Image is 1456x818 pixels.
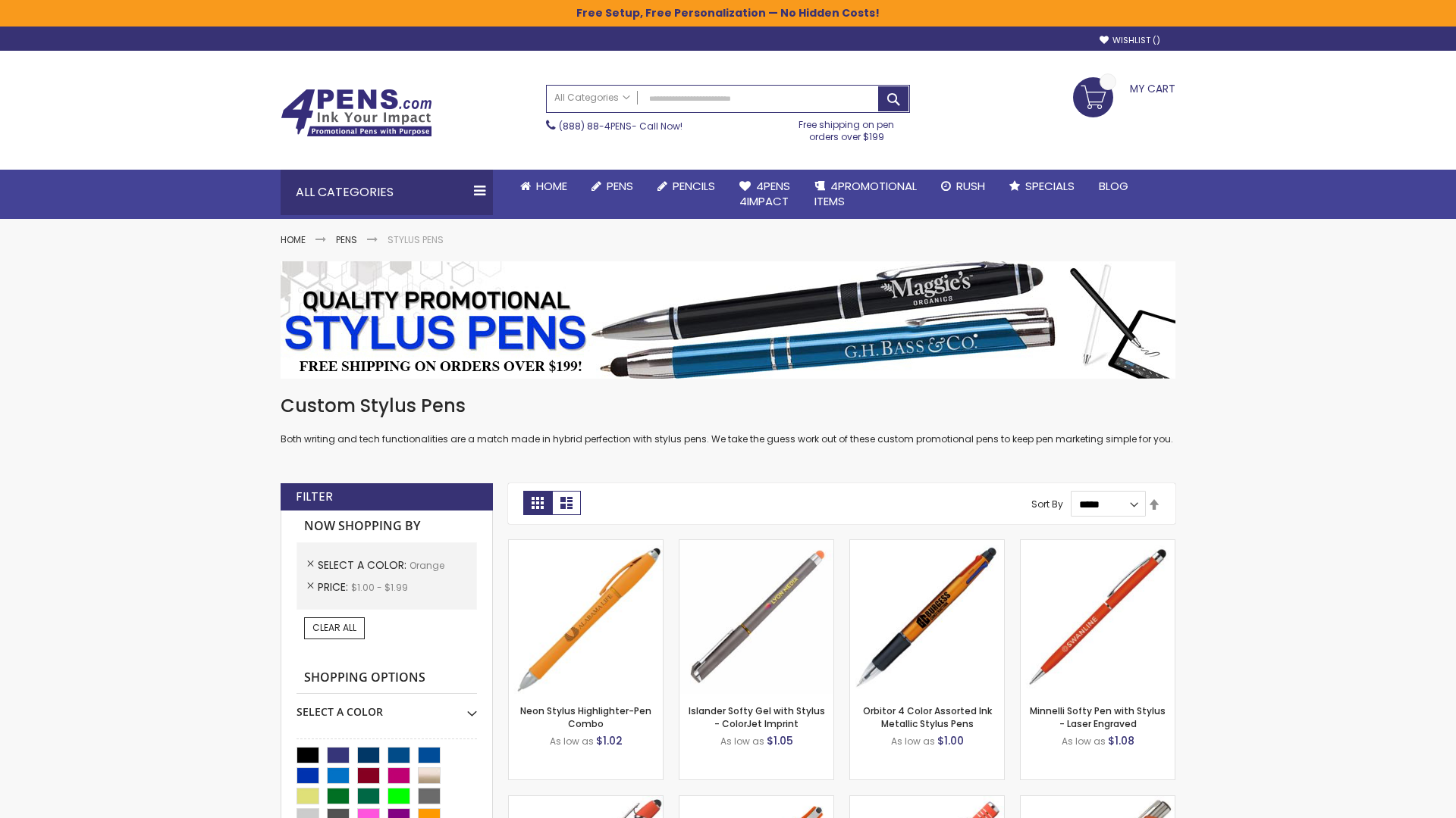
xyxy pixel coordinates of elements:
[689,704,825,729] a: Islander Softy Gel with Stylus - ColorJet Imprint
[281,394,1175,446] div: Both writing and tech functionalities are a match made in hybrid perfection with stylus pens. We ...
[554,92,630,104] span: All Categories
[645,170,727,203] a: Pencils
[550,735,594,748] span: As low as
[1025,178,1075,194] span: Specials
[720,735,764,748] span: As low as
[509,795,663,808] a: 4P-MS8B-Orange
[929,170,997,203] a: Rush
[559,120,632,133] a: (888) 88-4PENS
[296,489,333,505] strong: Filter
[351,581,408,594] span: $1.00 - $1.99
[318,579,351,595] span: Price
[336,233,357,246] a: Pens
[281,89,432,137] img: 4Pens Custom Pens and Promotional Products
[1021,795,1175,808] a: Tres-Chic Softy Brights with Stylus Pen - Laser-Orange
[509,539,663,552] a: Neon Stylus Highlighter-Pen Combo-Orange
[281,170,493,215] div: All Categories
[1099,178,1128,194] span: Blog
[523,491,552,515] strong: Grid
[520,704,651,729] a: Neon Stylus Highlighter-Pen Combo
[679,540,833,694] img: Islander Softy Gel with Stylus - ColorJet Imprint-Orange
[559,120,682,133] span: - Call Now!
[579,170,645,203] a: Pens
[802,170,929,219] a: 4PROMOTIONALITEMS
[850,539,1004,552] a: Orbitor 4 Color Assorted Ink Metallic Stylus Pens-Orange
[850,795,1004,808] a: Marin Softy Pen with Stylus - Laser Engraved-Orange
[891,735,935,748] span: As low as
[814,178,917,209] span: 4PROMOTIONAL ITEMS
[1062,735,1106,748] span: As low as
[318,557,409,573] span: Select A Color
[312,621,356,634] span: Clear All
[297,662,477,695] strong: Shopping Options
[1030,704,1166,729] a: Minnelli Softy Pen with Stylus - Laser Engraved
[863,704,992,729] a: Orbitor 4 Color Assorted Ink Metallic Stylus Pens
[1021,539,1175,552] a: Minnelli Softy Pen with Stylus - Laser Engraved-Orange
[679,795,833,808] a: Avendale Velvet Touch Stylus Gel Pen-Orange
[767,733,793,748] span: $1.05
[409,559,444,572] span: Orange
[304,617,365,638] a: Clear All
[727,170,802,219] a: 4Pens4impact
[297,510,477,542] strong: Now Shopping by
[596,733,623,748] span: $1.02
[1108,733,1134,748] span: $1.08
[673,178,715,194] span: Pencils
[281,394,1175,418] h1: Custom Stylus Pens
[937,733,964,748] span: $1.00
[679,539,833,552] a: Islander Softy Gel with Stylus - ColorJet Imprint-Orange
[281,233,306,246] a: Home
[783,113,911,143] div: Free shipping on pen orders over $199
[997,170,1087,203] a: Specials
[388,233,444,246] strong: Stylus Pens
[739,178,790,209] span: 4Pens 4impact
[1021,540,1175,694] img: Minnelli Softy Pen with Stylus - Laser Engraved-Orange
[1031,498,1063,510] label: Sort By
[297,694,477,720] div: Select A Color
[1087,170,1141,203] a: Blog
[536,178,567,194] span: Home
[508,170,579,203] a: Home
[281,261,1175,379] img: Stylus Pens
[607,178,633,194] span: Pens
[509,540,663,694] img: Neon Stylus Highlighter-Pen Combo-Orange
[850,540,1004,694] img: Orbitor 4 Color Assorted Ink Metallic Stylus Pens-Orange
[1100,35,1160,46] a: Wishlist
[547,86,638,111] a: All Categories
[956,178,985,194] span: Rush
